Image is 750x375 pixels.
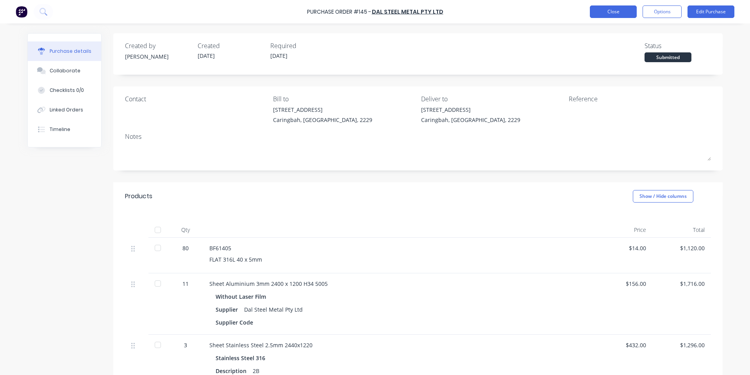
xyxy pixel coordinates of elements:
div: Created [198,41,264,50]
div: Timeline [50,126,70,133]
div: Total [652,222,711,238]
div: Bill to [273,94,415,104]
div: Contact [125,94,267,104]
div: $1,716.00 [659,280,705,288]
div: Without Laser Film [216,291,269,302]
div: $156.00 [600,280,646,288]
div: 80 [174,244,197,252]
div: 11 [174,280,197,288]
button: Show / Hide columns [633,190,693,203]
img: Factory [16,6,27,18]
button: Purchase details [28,41,101,61]
div: Purchase Order #145 - [307,8,371,16]
div: 3 [174,341,197,349]
div: Sheet Aluminium 3mm 2400 x 1200 H34 5005 [209,280,587,288]
div: FLAT 316L 40 x 5mm [209,255,587,264]
div: Stainless Steel 316 [216,352,268,364]
div: $432.00 [600,341,646,349]
div: [STREET_ADDRESS] [273,106,372,114]
div: $1,120.00 [659,244,705,252]
div: BF61405 [209,244,587,252]
div: Submitted [645,52,691,62]
div: Sheet Stainless Steel 2.5mm 2440x1220 [209,341,587,349]
div: Caringbah, [GEOGRAPHIC_DATA], 2229 [421,116,520,124]
div: Linked Orders [50,106,83,113]
button: Collaborate [28,61,101,81]
button: Linked Orders [28,100,101,120]
div: Purchase details [50,48,91,55]
button: Timeline [28,120,101,139]
div: Created by [125,41,191,50]
div: Supplier Code [216,317,259,328]
div: Qty [168,222,203,238]
button: Checklists 0/0 [28,81,101,100]
button: Edit Purchase [687,5,734,18]
div: Checklists 0/0 [50,87,84,94]
a: Dal Steel Metal Pty Ltd [372,8,443,16]
div: Deliver to [421,94,563,104]
div: Supplier [216,304,244,315]
div: Products [125,192,152,201]
div: $14.00 [600,244,646,252]
div: Reference [569,94,711,104]
div: Dal Steel Metal Pty Ltd [244,304,303,315]
div: Price [594,222,652,238]
div: [STREET_ADDRESS] [421,106,520,114]
div: Collaborate [50,67,80,74]
div: Caringbah, [GEOGRAPHIC_DATA], 2229 [273,116,372,124]
div: [PERSON_NAME] [125,52,191,61]
div: $1,296.00 [659,341,705,349]
button: Options [643,5,682,18]
div: Required [270,41,337,50]
div: Notes [125,132,711,141]
div: Status [645,41,711,50]
button: Close [590,5,637,18]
